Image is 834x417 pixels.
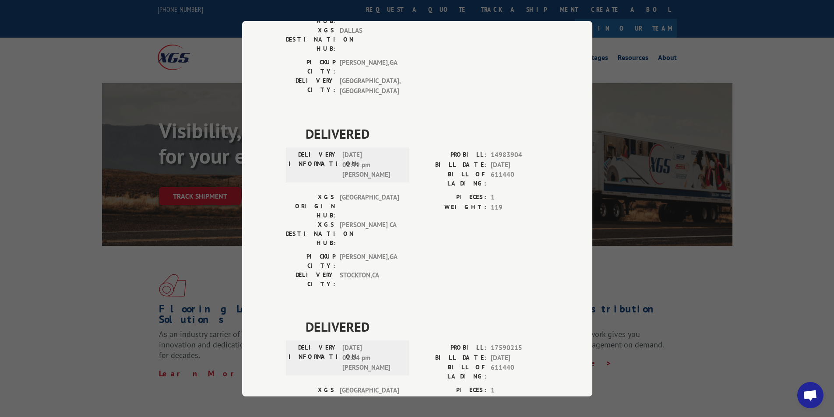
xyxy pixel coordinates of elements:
[417,343,486,353] label: PROBILL:
[340,252,399,270] span: [PERSON_NAME] , GA
[417,385,486,396] label: PIECES:
[491,170,549,188] span: 611440
[417,363,486,381] label: BILL OF LADING:
[417,202,486,212] label: WEIGHT:
[342,343,401,373] span: [DATE] 02:24 pm [PERSON_NAME]
[340,26,399,53] span: DALLAS
[286,252,335,270] label: PICKUP CITY:
[340,58,399,76] span: [PERSON_NAME] , GA
[491,160,549,170] span: [DATE]
[286,385,335,413] label: XGS ORIGIN HUB:
[417,193,486,203] label: PIECES:
[340,270,399,289] span: STOCKTON , CA
[491,385,549,396] span: 1
[286,58,335,76] label: PICKUP CITY:
[340,385,399,413] span: [GEOGRAPHIC_DATA]
[491,150,549,160] span: 14983904
[286,26,335,53] label: XGS DESTINATION HUB:
[306,317,549,336] span: DELIVERED
[491,202,549,212] span: 119
[491,395,549,405] span: 126
[340,220,399,248] span: [PERSON_NAME] CA
[491,343,549,353] span: 17590215
[342,150,401,180] span: [DATE] 01:49 pm [PERSON_NAME]
[340,193,399,220] span: [GEOGRAPHIC_DATA]
[417,150,486,160] label: PROBILL:
[340,76,399,96] span: [GEOGRAPHIC_DATA] , [GEOGRAPHIC_DATA]
[286,270,335,289] label: DELIVERY CITY:
[491,353,549,363] span: [DATE]
[491,193,549,203] span: 1
[286,76,335,96] label: DELIVERY CITY:
[289,343,338,373] label: DELIVERY INFORMATION:
[797,382,823,408] div: Open chat
[286,193,335,220] label: XGS ORIGIN HUB:
[417,395,486,405] label: WEIGHT:
[417,170,486,188] label: BILL OF LADING:
[289,150,338,180] label: DELIVERY INFORMATION:
[306,124,549,144] span: DELIVERED
[286,220,335,248] label: XGS DESTINATION HUB:
[417,160,486,170] label: BILL DATE:
[491,363,549,381] span: 611440
[417,353,486,363] label: BILL DATE:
